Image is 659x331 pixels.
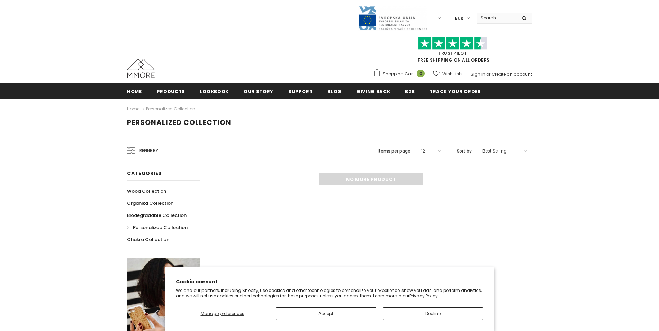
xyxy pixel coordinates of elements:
[139,147,158,155] span: Refine by
[244,83,273,99] a: Our Story
[358,15,427,21] a: Javni Razpis
[358,6,427,31] img: Javni Razpis
[327,88,342,95] span: Blog
[486,71,490,77] span: or
[417,70,425,77] span: 0
[176,307,269,320] button: Manage preferences
[373,40,532,63] span: FREE SHIPPING ON ALL ORDERS
[477,13,516,23] input: Search Site
[127,233,169,246] a: Chakra Collection
[127,170,162,177] span: Categories
[127,88,142,95] span: Home
[491,71,532,77] a: Create an account
[327,83,342,99] a: Blog
[127,236,169,243] span: Chakra Collection
[127,200,173,206] span: Organika Collection
[133,224,188,231] span: Personalized Collection
[373,69,428,79] a: Shopping Cart 0
[442,71,463,77] span: Wish Lists
[471,71,485,77] a: Sign In
[405,83,415,99] a: B2B
[288,88,313,95] span: support
[430,88,481,95] span: Track your order
[201,311,244,316] span: Manage preferences
[157,83,185,99] a: Products
[482,148,507,155] span: Best Selling
[356,88,390,95] span: Giving back
[276,307,376,320] button: Accept
[438,50,467,56] a: Trustpilot
[288,83,313,99] a: support
[127,105,139,113] a: Home
[418,37,487,50] img: Trust Pilot Stars
[127,59,155,78] img: MMORE Cases
[127,212,187,219] span: Biodegradable Collection
[356,83,390,99] a: Giving back
[127,118,231,127] span: Personalized Collection
[127,185,166,197] a: Wood Collection
[383,307,484,320] button: Decline
[433,68,463,80] a: Wish Lists
[457,148,472,155] label: Sort by
[244,88,273,95] span: Our Story
[127,83,142,99] a: Home
[127,221,188,233] a: Personalized Collection
[430,83,481,99] a: Track your order
[176,278,483,285] h2: Cookie consent
[409,293,438,299] a: Privacy Policy
[405,88,415,95] span: B2B
[378,148,410,155] label: Items per page
[127,209,187,221] a: Biodegradable Collection
[127,188,166,194] span: Wood Collection
[157,88,185,95] span: Products
[127,197,173,209] a: Organika Collection
[200,88,229,95] span: Lookbook
[383,71,414,77] span: Shopping Cart
[146,106,195,112] a: Personalized Collection
[455,15,463,22] span: EUR
[421,148,425,155] span: 12
[176,288,483,298] p: We and our partners, including Shopify, use cookies and other technologies to personalize your ex...
[200,83,229,99] a: Lookbook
